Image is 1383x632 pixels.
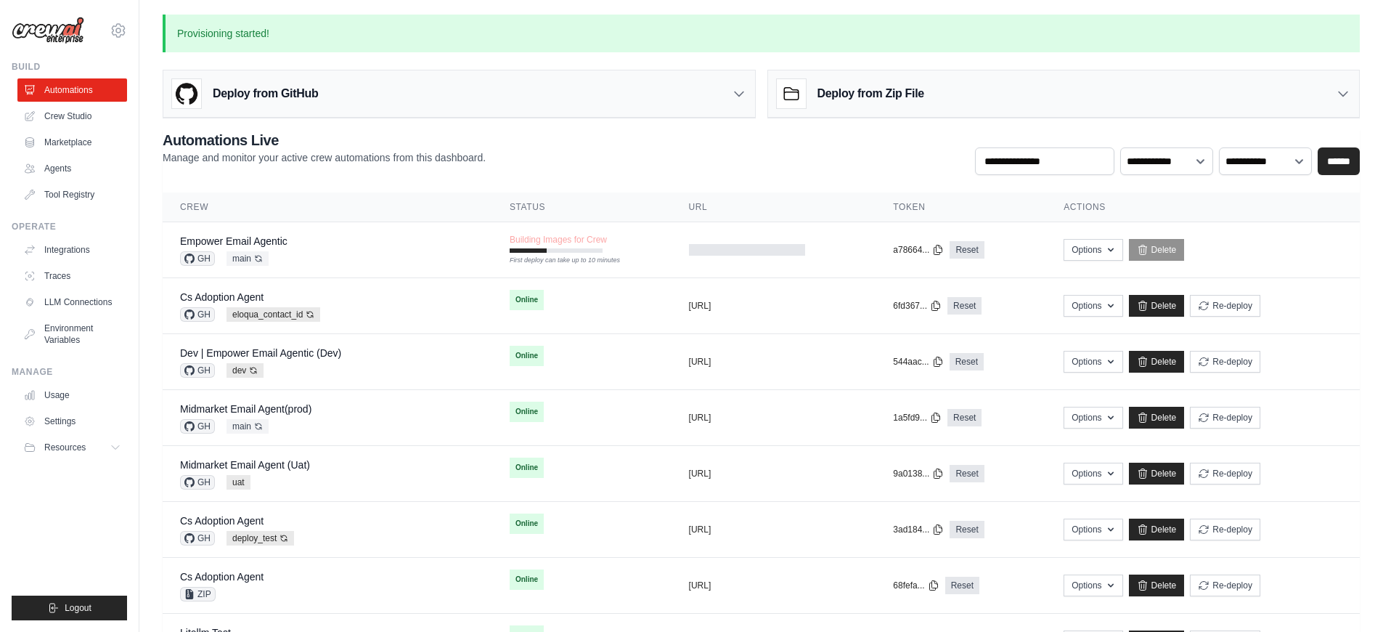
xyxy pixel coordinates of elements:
[1064,295,1122,317] button: Options
[950,241,984,259] a: Reset
[1129,351,1185,373] a: Delete
[180,363,215,378] span: GH
[1064,463,1122,485] button: Options
[12,366,127,378] div: Manage
[1129,463,1185,485] a: Delete
[893,244,944,256] button: a78664...
[180,515,264,527] a: Cs Adoption Agent
[672,193,876,222] th: URL
[17,384,127,407] a: Usage
[510,346,544,366] span: Online
[180,531,215,546] span: GH
[227,475,250,490] span: uat
[510,514,544,534] span: Online
[893,468,944,479] button: 9a0138...
[12,596,127,620] button: Logout
[1190,295,1260,317] button: Re-deploy
[1064,239,1122,261] button: Options
[893,412,942,424] button: 1a5fd9...
[180,347,341,359] a: Dev | Empower Email Agentic (Dev)
[1064,519,1122,540] button: Options
[172,79,201,108] img: GitHub Logo
[945,577,979,594] a: Reset
[180,571,264,583] a: Cs Adoption Agent
[180,475,215,490] span: GH
[17,264,127,288] a: Traces
[1190,407,1260,429] button: Re-deploy
[510,290,544,310] span: Online
[1129,519,1185,540] a: Delete
[17,105,127,128] a: Crew Studio
[163,193,492,222] th: Crew
[1046,193,1360,222] th: Actions
[17,291,127,314] a: LLM Connections
[12,61,127,73] div: Build
[180,307,215,322] span: GH
[227,307,320,322] span: eloqua_contact_id
[17,78,127,102] a: Automations
[163,15,1360,52] p: Provisioning started!
[947,297,982,315] a: Reset
[893,356,943,368] button: 544aac...
[893,580,939,591] button: 68fefa...
[17,436,127,459] button: Resources
[163,150,486,165] p: Manage and monitor your active crew automations from this dashboard.
[163,130,486,150] h2: Automations Live
[12,221,127,232] div: Operate
[227,531,294,546] span: deploy_test
[17,238,127,262] a: Integrations
[17,317,127,352] a: Environment Variables
[17,157,127,180] a: Agents
[510,234,607,246] span: Building Images for Crew
[17,410,127,433] a: Settings
[180,587,216,601] span: ZIP
[227,363,264,378] span: dev
[510,256,603,266] div: First deploy can take up to 10 minutes
[1129,575,1185,596] a: Delete
[1129,295,1185,317] a: Delete
[510,570,544,590] span: Online
[65,602,91,614] span: Logout
[1064,351,1122,373] button: Options
[950,465,984,482] a: Reset
[12,17,84,44] img: Logo
[213,85,318,102] h3: Deploy from GitHub
[1190,463,1260,485] button: Re-deploy
[17,183,127,206] a: Tool Registry
[1064,407,1122,429] button: Options
[1190,519,1260,540] button: Re-deploy
[180,251,215,266] span: GH
[950,353,984,370] a: Reset
[180,235,287,247] a: Empower Email Agentic
[180,403,311,415] a: Midmarket Email Agent(prod)
[492,193,672,222] th: Status
[227,251,269,266] span: main
[17,131,127,154] a: Marketplace
[180,291,264,303] a: Cs Adoption Agent
[510,458,544,478] span: Online
[180,459,310,471] a: Midmarket Email Agent (Uat)
[1129,407,1185,429] a: Delete
[510,402,544,422] span: Online
[817,85,924,102] h3: Deploy from Zip File
[44,442,86,453] span: Resources
[893,300,942,312] button: 6fd367...
[876,193,1046,222] th: Token
[893,524,944,535] button: 3ad184...
[1190,351,1260,373] button: Re-deploy
[1064,575,1122,596] button: Options
[180,419,215,434] span: GH
[227,419,269,434] span: main
[1129,239,1185,261] a: Delete
[947,409,982,426] a: Reset
[950,521,984,538] a: Reset
[1190,575,1260,596] button: Re-deploy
